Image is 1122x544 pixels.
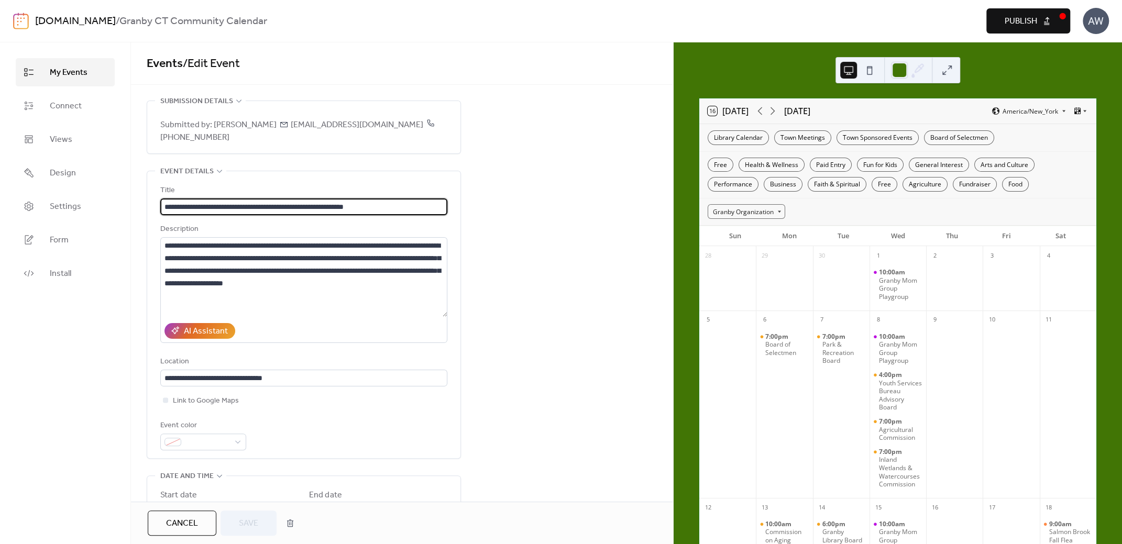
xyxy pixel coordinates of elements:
[759,250,771,261] div: 29
[160,117,435,146] span: [PHONE_NUMBER]
[50,234,69,247] span: Form
[160,184,445,197] div: Title
[822,332,847,341] span: 7:00pm
[1049,520,1073,528] span: 9:00am
[1043,314,1054,326] div: 11
[16,159,115,187] a: Design
[879,268,907,276] span: 10:00am
[702,250,714,261] div: 28
[879,340,922,365] div: Granby Mom Group Playgroup
[986,502,997,513] div: 17
[16,226,115,254] a: Form
[925,226,980,247] div: Thu
[160,489,197,502] div: Start date
[183,52,240,75] span: / Edit Event
[1083,8,1109,34] div: AW
[1043,250,1054,261] div: 4
[16,58,115,86] a: My Events
[16,92,115,120] a: Connect
[765,340,808,357] div: Board of Selectmen
[160,165,214,178] span: Event details
[909,158,969,172] div: General Interest
[822,520,847,528] span: 6:00pm
[837,130,919,145] div: Town Sponsored Events
[160,95,233,108] span: Submission details
[870,371,926,412] div: Youth Services Bureau Advisory Board
[184,325,228,338] div: AI Assistant
[857,158,904,172] div: Fun for Kids
[816,314,828,326] div: 7
[160,223,445,236] div: Description
[160,119,447,144] span: Submitted by: [PERSON_NAME] [EMAIL_ADDRESS][DOMAIN_NAME]
[309,489,342,502] div: End date
[759,314,771,326] div: 6
[1043,502,1054,513] div: 18
[879,426,922,442] div: Agricultural Commission
[929,314,941,326] div: 9
[16,259,115,287] a: Install
[903,177,948,192] div: Agriculture
[160,419,244,432] div: Event color
[879,520,907,528] span: 10:00am
[816,502,828,513] div: 14
[816,250,828,261] div: 30
[173,395,239,407] span: Link to Google Maps
[50,201,81,213] span: Settings
[50,100,82,113] span: Connect
[924,130,994,145] div: Board of Selectmen
[35,12,116,31] a: [DOMAIN_NAME]
[822,528,865,544] div: Granby Library Board
[784,105,810,117] div: [DATE]
[1033,226,1088,247] div: Sat
[708,177,758,192] div: Performance
[871,226,925,247] div: Wed
[119,12,267,31] b: Granby CT Community Calendar
[765,520,793,528] span: 10:00am
[813,332,870,365] div: Park & Recreation Board
[50,134,72,146] span: Views
[879,371,904,379] span: 4:00pm
[879,417,904,426] span: 7:00pm
[986,8,1070,34] button: Publish
[879,332,907,341] span: 10:00am
[810,158,852,172] div: Paid Entry
[148,510,216,536] button: Cancel
[980,226,1034,247] div: Fri
[702,502,714,513] div: 12
[774,130,831,145] div: Town Meetings
[870,448,926,489] div: Inland Wetlands & Watercourses Commission
[739,158,805,172] div: Health & Wellness
[873,502,884,513] div: 15
[147,52,183,75] a: Events
[986,250,997,261] div: 3
[873,314,884,326] div: 8
[1003,108,1058,114] span: America/New_York
[953,177,997,192] div: Fundraiser
[704,104,752,118] button: 16[DATE]
[116,12,119,31] b: /
[708,226,762,247] div: Sun
[702,314,714,326] div: 5
[1002,177,1029,192] div: Food
[870,332,926,365] div: Granby Mom Group Playgroup
[808,177,866,192] div: Faith & Spiritual
[50,268,71,280] span: Install
[160,470,214,483] span: Date and time
[765,332,790,341] span: 7:00pm
[986,314,997,326] div: 10
[764,177,802,192] div: Business
[879,379,922,412] div: Youth Services Bureau Advisory Board
[50,167,76,180] span: Design
[929,502,941,513] div: 16
[872,177,897,192] div: Free
[16,192,115,220] a: Settings
[164,323,235,339] button: AI Assistant
[870,417,926,442] div: Agricultural Commission
[974,158,1035,172] div: Arts and Culture
[879,276,922,301] div: Granby Mom Group Playgroup
[759,502,771,513] div: 13
[929,250,941,261] div: 2
[708,158,733,172] div: Free
[765,528,808,544] div: Commission on Aging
